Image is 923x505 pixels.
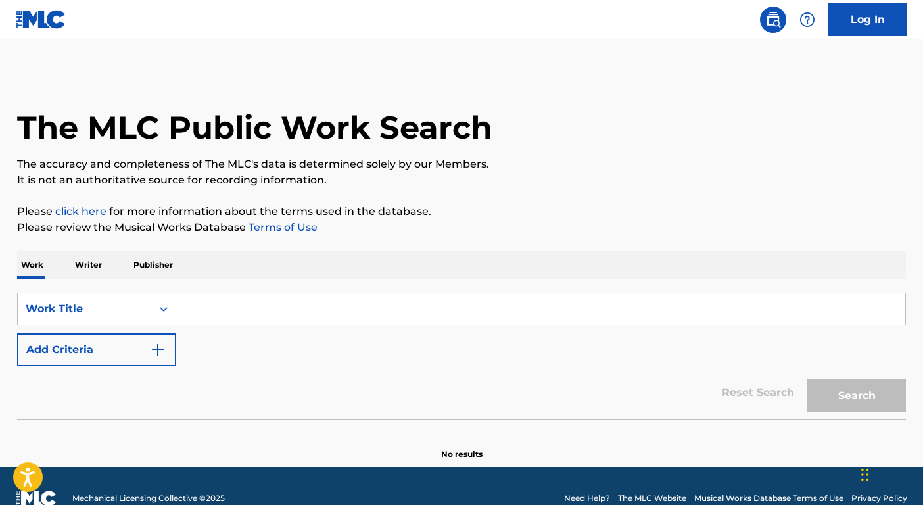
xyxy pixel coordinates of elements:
[794,7,820,33] div: Help
[17,251,47,279] p: Work
[17,108,492,147] h1: The MLC Public Work Search
[851,493,907,504] a: Privacy Policy
[828,3,907,36] a: Log In
[130,251,177,279] p: Publisher
[564,493,610,504] a: Need Help?
[17,220,906,235] p: Please review the Musical Works Database
[760,7,786,33] a: Public Search
[150,342,166,358] img: 9d2ae6d4665cec9f34b9.svg
[17,172,906,188] p: It is not an authoritative source for recording information.
[246,221,318,233] a: Terms of Use
[16,10,66,29] img: MLC Logo
[17,293,906,419] form: Search Form
[71,251,106,279] p: Writer
[17,333,176,366] button: Add Criteria
[441,433,483,460] p: No results
[72,493,225,504] span: Mechanical Licensing Collective © 2025
[694,493,843,504] a: Musical Works Database Terms of Use
[861,455,869,494] div: Drag
[55,205,106,218] a: click here
[26,301,144,317] div: Work Title
[765,12,781,28] img: search
[17,204,906,220] p: Please for more information about the terms used in the database.
[857,442,923,505] iframe: Chat Widget
[618,493,686,504] a: The MLC Website
[17,156,906,172] p: The accuracy and completeness of The MLC's data is determined solely by our Members.
[799,12,815,28] img: help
